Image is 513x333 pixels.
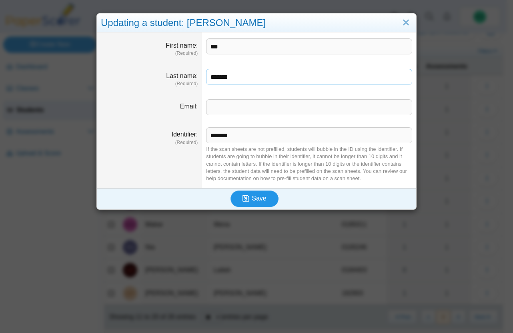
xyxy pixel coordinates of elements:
[400,16,412,30] a: Close
[206,146,412,182] div: If the scan sheets are not prefilled, students will bubble in the ID using the identifier. If stu...
[230,191,279,207] button: Save
[252,195,266,202] span: Save
[180,103,198,110] label: Email
[101,139,198,146] dfn: (Required)
[101,80,198,87] dfn: (Required)
[172,131,198,138] label: Identifier
[166,72,198,79] label: Last name
[101,50,198,57] dfn: (Required)
[166,42,198,49] label: First name
[97,14,416,32] div: Updating a student: [PERSON_NAME]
